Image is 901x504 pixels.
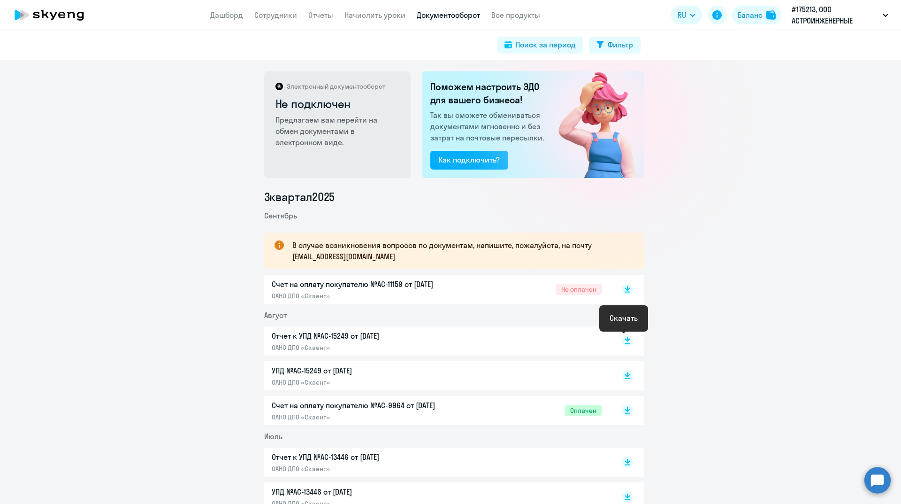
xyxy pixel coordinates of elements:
[254,10,297,20] a: Сотрудники
[272,279,602,300] a: Счет на оплату покупателю №AC-11159 от [DATE]ОАНО ДПО «Скаенг»Не оплачен
[272,292,469,300] p: ОАНО ДПО «Скаенг»
[738,9,763,21] div: Баланс
[287,82,385,91] p: Электронный документооборот
[272,365,469,376] p: УПД №AC-15249 от [DATE]
[430,151,508,170] button: Как подключить?
[417,10,480,20] a: Документооборот
[497,37,583,54] button: Поиск за период
[272,400,602,421] a: Счет на оплату покупателю №AC-9964 от [DATE]ОАНО ДПО «Скаенг»Оплачен
[589,37,641,54] button: Фильтр
[264,310,287,320] span: Август
[792,4,879,26] p: #175213, ООО АСТРОИНЖЕНЕРНЫЕ ТЕХНОЛОГИИ
[264,432,283,441] span: Июль
[732,6,781,24] button: Балансbalance
[272,486,469,497] p: УПД №AC-13446 от [DATE]
[308,10,333,20] a: Отчеты
[272,451,469,463] p: Отчет к УПД №AC-13446 от [DATE]
[272,343,469,352] p: ОАНО ДПО «Скаенг»
[272,451,602,473] a: Отчет к УПД №AC-13446 от [DATE]ОАНО ДПО «Скаенг»
[766,10,776,20] img: balance
[565,405,602,416] span: Оплачен
[787,4,893,26] button: #175213, ООО АСТРОИНЖЕНЕРНЫЕ ТЕХНОЛОГИИ
[275,114,401,148] p: Предлагаем вам перейти на обмен документами в электронном виде.
[264,211,297,220] span: Сентябрь
[608,39,633,50] div: Фильтр
[272,279,469,290] p: Счет на оплату покупателю №AC-11159 от [DATE]
[210,10,243,20] a: Дашборд
[539,71,644,178] img: not_connected
[272,465,469,473] p: ОАНО ДПО «Скаенг»
[671,6,702,24] button: RU
[264,189,644,204] li: 3 квартал 2025
[610,312,638,324] div: Скачать
[292,240,627,262] p: В случае возникновения вопросов по документам, напишите, пожалуйста, на почту [EMAIL_ADDRESS][DOM...
[516,39,576,50] div: Поиск за период
[430,109,547,143] p: Так вы сможете обмениваться документами мгновенно и без затрат на почтовые пересылки.
[272,330,602,352] a: Отчет к УПД №AC-15249 от [DATE]ОАНО ДПО «Скаенг»
[491,10,540,20] a: Все продукты
[275,96,401,111] h2: Не подключен
[344,10,405,20] a: Начислить уроки
[272,365,602,387] a: УПД №AC-15249 от [DATE]ОАНО ДПО «Скаенг»
[430,80,547,107] h2: Поможем настроить ЭДО для вашего бизнеса!
[556,284,602,295] span: Не оплачен
[272,400,469,411] p: Счет на оплату покупателю №AC-9964 от [DATE]
[272,330,469,341] p: Отчет к УПД №AC-15249 от [DATE]
[439,154,500,165] div: Как подключить?
[678,9,686,21] span: RU
[272,378,469,387] p: ОАНО ДПО «Скаенг»
[272,413,469,421] p: ОАНО ДПО «Скаенг»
